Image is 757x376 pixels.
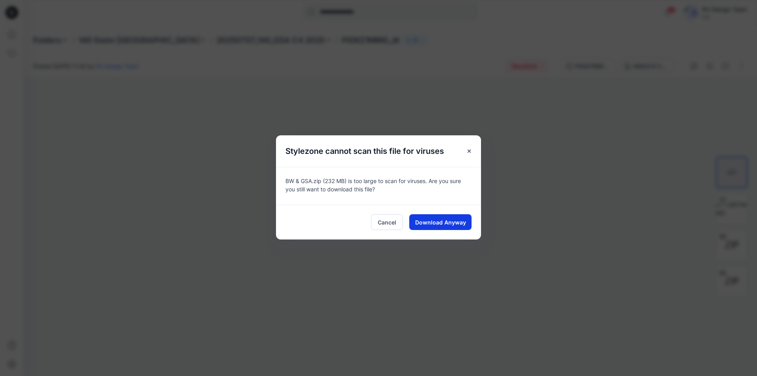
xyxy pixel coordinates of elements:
button: Close [462,144,476,158]
button: Cancel [371,214,403,230]
span: Cancel [378,218,396,226]
h5: Stylezone cannot scan this file for viruses [276,135,453,167]
div: BW & GSA.zip (232 MB) is too large to scan for viruses. Are you sure you still want to download t... [276,167,481,205]
span: Download Anyway [415,218,466,226]
button: Download Anyway [409,214,472,230]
